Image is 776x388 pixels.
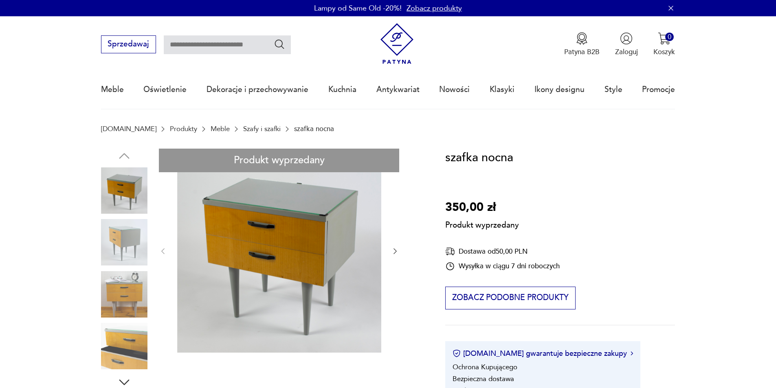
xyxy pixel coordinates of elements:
[445,246,455,256] img: Ikona dostawy
[576,32,588,45] img: Ikona medalu
[631,351,633,355] img: Ikona strzałki w prawo
[653,32,675,57] button: 0Koszyk
[642,71,675,108] a: Promocje
[101,125,156,133] a: [DOMAIN_NAME]
[564,32,600,57] a: Ikona medaluPatyna B2B
[243,125,281,133] a: Szafy i szafki
[453,349,633,359] button: [DOMAIN_NAME] gwarantuje bezpieczne zakupy
[445,198,519,217] p: 350,00 zł
[564,32,600,57] button: Patyna B2B
[211,125,230,133] a: Meble
[314,3,402,13] p: Lampy od Same Old -20%!
[376,71,420,108] a: Antykwariat
[101,35,156,53] button: Sprzedawaj
[665,33,674,41] div: 0
[615,32,638,57] button: Zaloguj
[101,42,156,48] a: Sprzedawaj
[294,125,334,133] p: szafka nocna
[453,362,517,372] li: Ochrona Kupującego
[274,38,286,50] button: Szukaj
[439,71,470,108] a: Nowości
[658,32,670,45] img: Ikona koszyka
[143,71,187,108] a: Oświetlenie
[207,71,308,108] a: Dekoracje i przechowywanie
[564,47,600,57] p: Patyna B2B
[534,71,585,108] a: Ikony designu
[453,374,514,384] li: Bezpieczna dostawa
[453,349,461,357] img: Ikona certyfikatu
[445,217,519,231] p: Produkt wyprzedany
[328,71,356,108] a: Kuchnia
[445,287,575,309] button: Zobacz podobne produkty
[445,261,560,271] div: Wysyłka w ciągu 7 dni roboczych
[407,3,462,13] a: Zobacz produkty
[170,125,197,133] a: Produkty
[445,246,560,256] div: Dostawa od 50,00 PLN
[620,32,633,45] img: Ikonka użytkownika
[490,71,514,108] a: Klasyki
[653,47,675,57] p: Koszyk
[605,71,622,108] a: Style
[615,47,638,57] p: Zaloguj
[445,149,513,167] h1: szafka nocna
[376,23,418,64] img: Patyna - sklep z meblami i dekoracjami vintage
[101,71,124,108] a: Meble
